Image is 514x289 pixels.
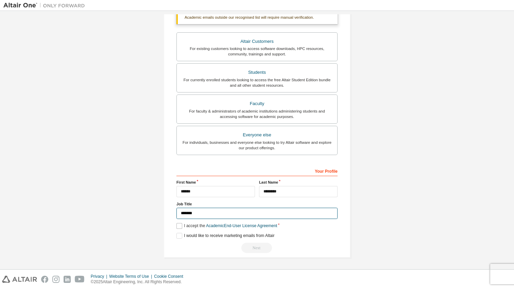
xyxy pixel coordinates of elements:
label: Last Name [259,180,338,185]
img: instagram.svg [52,276,59,283]
label: Job Title [176,201,338,207]
div: Academic emails outside our recognised list will require manual verification. [176,11,338,24]
img: Altair One [3,2,88,9]
img: youtube.svg [75,276,85,283]
div: Cookie Consent [154,274,187,279]
div: Privacy [91,274,109,279]
div: Students [181,68,333,77]
div: Your Profile [176,165,338,176]
div: For currently enrolled students looking to access the free Altair Student Edition bundle and all ... [181,77,333,88]
img: linkedin.svg [64,276,71,283]
p: © 2025 Altair Engineering, Inc. All Rights Reserved. [91,279,187,285]
img: altair_logo.svg [2,276,37,283]
img: facebook.svg [41,276,48,283]
label: I would like to receive marketing emails from Altair [176,233,274,239]
div: Website Terms of Use [109,274,154,279]
div: Faculty [181,99,333,108]
div: Everyone else [181,130,333,140]
div: For faculty & administrators of academic institutions administering students and accessing softwa... [181,108,333,119]
div: For individuals, businesses and everyone else looking to try Altair software and explore our prod... [181,140,333,151]
label: First Name [176,180,255,185]
div: Altair Customers [181,37,333,46]
div: Read and acccept EULA to continue [176,243,338,253]
label: I accept the [176,223,277,229]
div: For existing customers looking to access software downloads, HPC resources, community, trainings ... [181,46,333,57]
a: Academic End-User License Agreement [206,223,277,228]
